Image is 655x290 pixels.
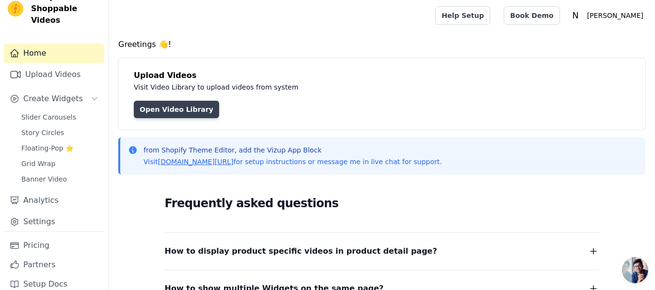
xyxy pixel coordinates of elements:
[568,7,647,24] button: N [PERSON_NAME]
[572,11,578,20] text: N
[21,159,55,168] span: Grid Wrap
[134,81,568,93] p: Visit Video Library to upload videos from system
[4,255,104,275] a: Partners
[144,145,442,155] p: from Shopify Theme Editor, add the Vizup App Block
[165,194,599,213] h2: Frequently asked questions
[21,143,74,153] span: Floating-Pop ⭐
[435,6,490,25] a: Help Setup
[134,101,219,118] a: Open Video Library
[144,157,442,167] p: Visit for setup instructions or message me in live chat for support.
[16,157,104,170] a: Grid Wrap
[27,15,48,23] div: v 4.0.24
[165,244,599,258] button: How to display product specific videos in product detail page?
[16,25,23,33] img: website_grey.svg
[21,174,67,184] span: Banner Video
[16,172,104,186] a: Banner Video
[16,141,104,155] a: Floating-Pop ⭐
[39,57,87,63] div: Domain Overview
[25,25,107,33] div: Domain: [DOMAIN_NAME]
[4,236,104,255] a: Pricing
[109,57,160,63] div: Keywords by Traffic
[21,112,76,122] span: Slider Carousels
[504,6,559,25] a: Book Demo
[8,1,23,16] img: Vizup
[4,44,104,63] a: Home
[158,158,234,166] a: [DOMAIN_NAME][URL]
[583,7,647,24] p: [PERSON_NAME]
[4,212,104,231] a: Settings
[4,65,104,84] a: Upload Videos
[4,89,104,108] button: Create Widgets
[4,191,104,210] a: Analytics
[118,39,645,50] h4: Greetings 👋!
[23,93,83,105] span: Create Widgets
[622,257,648,283] a: Open chat
[16,15,23,23] img: logo_orange.svg
[165,244,437,258] span: How to display product specific videos in product detail page?
[98,56,106,64] img: tab_keywords_by_traffic_grey.svg
[16,110,104,124] a: Slider Carousels
[134,70,630,81] h4: Upload Videos
[28,56,36,64] img: tab_domain_overview_orange.svg
[21,128,64,137] span: Story Circles
[16,126,104,139] a: Story Circles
